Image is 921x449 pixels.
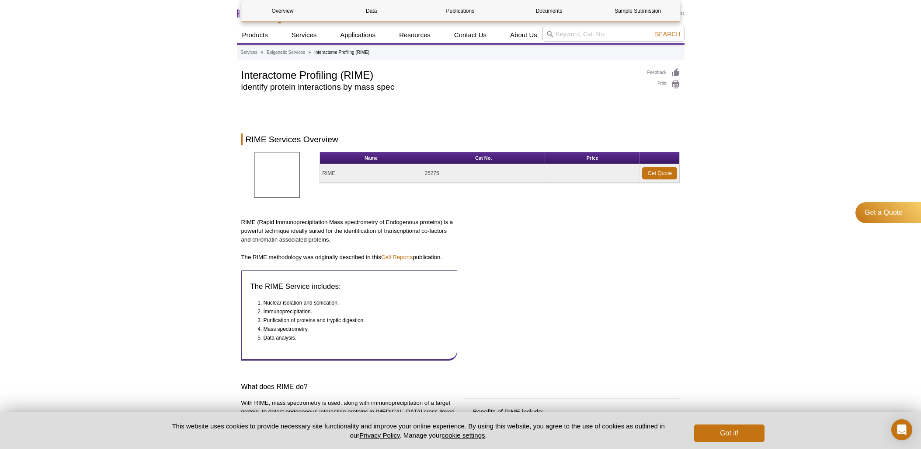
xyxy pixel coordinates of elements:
a: Applications [335,27,381,43]
a: Feedback [647,68,680,77]
li: » [261,50,264,55]
button: Got it! [694,424,764,442]
a: Print [647,80,680,89]
li: Immunoprecipitation. [264,307,441,316]
input: Keyword, Cat. No. [542,27,685,42]
h2: RIME Services Overview [241,133,680,145]
a: Get a Quote [855,202,921,223]
h1: Interactome Profiling (RIME) [241,68,639,81]
li: Data analysis. [264,333,441,342]
a: Epigenetic Services [267,49,305,56]
a: Contact Us [449,27,492,43]
a: Publications [419,0,501,21]
li: Purification of proteins and tryptic digestion. [264,316,441,325]
button: cookie settings [441,431,485,439]
a: Products [237,27,273,43]
p: This website uses cookies to provide necessary site functionality and improve your online experie... [157,421,680,440]
p: RIME (Rapid Immunoprecipitation Mass spectrometry of Endogenous proteins) is a powerful technique... [241,218,458,244]
th: Name [320,152,422,164]
h3: What does RIME do? [241,382,680,392]
a: Services [286,27,322,43]
button: Search [652,30,683,38]
a: Data [330,0,413,21]
h4: Benefits of RIME include: [473,408,671,416]
a: Resources [394,27,436,43]
h2: identify protein interactions by mass spec [241,83,639,91]
li: » [309,50,311,55]
p: The RIME methodology was originally described in this publication. [241,253,458,262]
div: Open Intercom Messenger [891,419,912,440]
td: 25275 [422,164,545,183]
img: RIME Service [254,152,300,198]
h3: The RIME Service includes: [250,281,448,292]
a: Get Quote [642,167,677,179]
a: About Us [505,27,542,43]
li: Mass spectrometry. [264,325,441,333]
a: Privacy Policy [359,431,400,439]
th: Price [545,152,640,164]
td: RIME [320,164,422,183]
li: Nuclear isolation and sonication. [264,298,441,307]
span: Search [655,31,680,38]
a: Overview [242,0,324,21]
a: Services [241,49,257,56]
th: Cat No. [422,152,545,164]
a: Sample Submission [597,0,679,21]
a: Cell Reports [381,254,413,260]
p: With RIME, mass spectrometry is used, along with immunoprecipitation of a target protein, to dete... [241,399,458,425]
a: Documents [508,0,590,21]
li: Interactome Profiling (RIME) [314,50,369,55]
